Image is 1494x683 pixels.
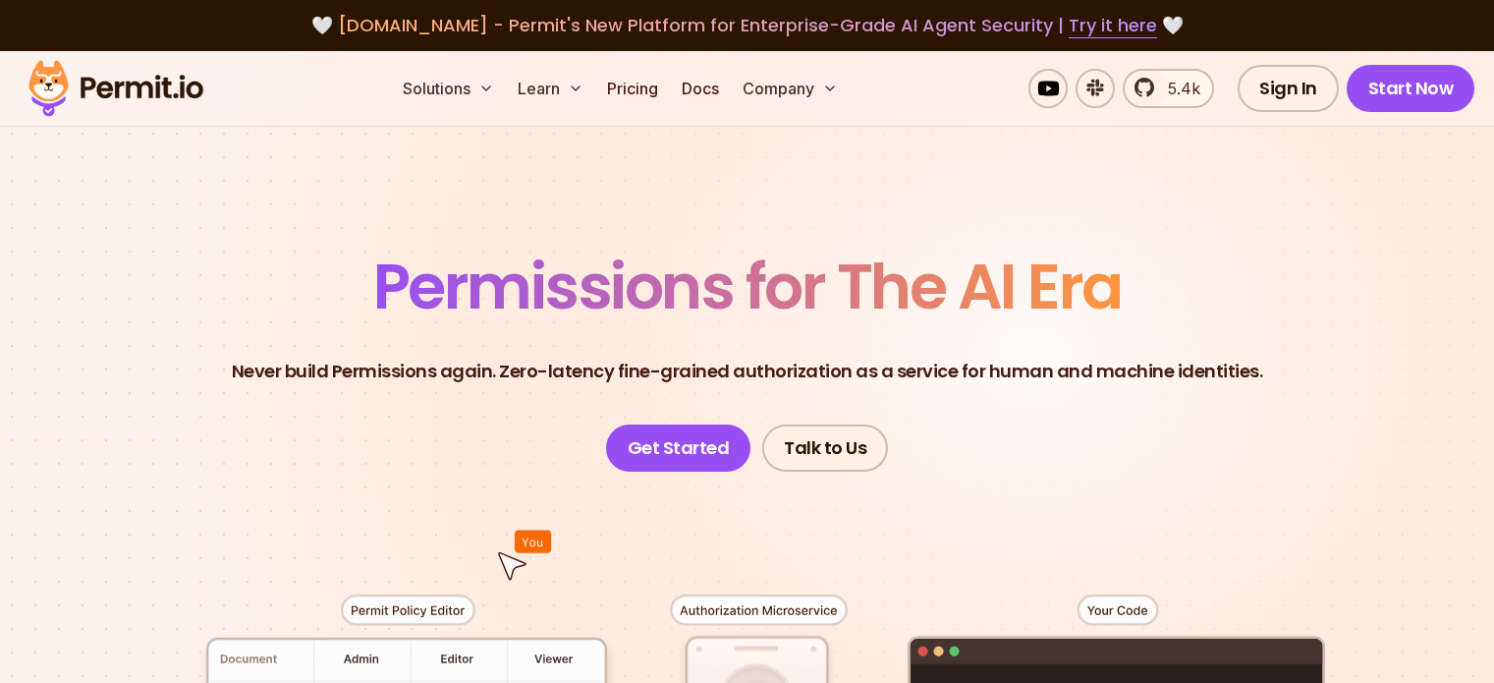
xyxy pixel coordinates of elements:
a: Docs [674,69,727,108]
a: 5.4k [1123,69,1214,108]
p: Never build Permissions again. Zero-latency fine-grained authorization as a service for human and... [232,358,1263,385]
a: Get Started [606,425,751,472]
div: 🤍 🤍 [47,12,1447,39]
a: Pricing [599,69,666,108]
img: Permit logo [20,55,212,122]
a: Sign In [1238,65,1339,112]
button: Solutions [395,69,502,108]
a: Talk to Us [762,425,888,472]
span: [DOMAIN_NAME] - Permit's New Platform for Enterprise-Grade AI Agent Security | [338,13,1157,37]
span: Permissions for The AI Era [373,243,1122,330]
button: Company [735,69,846,108]
a: Try it here [1069,13,1157,38]
a: Start Now [1347,65,1475,112]
button: Learn [510,69,591,108]
span: 5.4k [1156,77,1200,100]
